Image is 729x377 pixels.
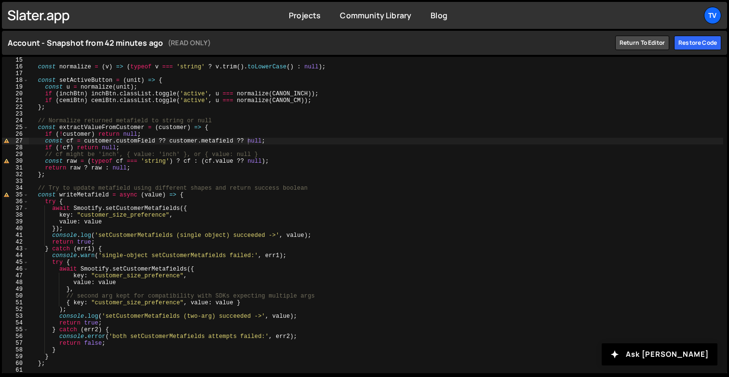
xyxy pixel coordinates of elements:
div: 53 [2,313,29,320]
a: Projects [289,10,321,21]
div: 26 [2,131,29,138]
a: Blog [431,10,447,21]
div: 47 [2,273,29,279]
div: 59 [2,353,29,360]
div: 21 [2,97,29,104]
div: 40 [2,225,29,232]
div: 23 [2,111,29,117]
h1: Account - Snapshot from 42 minutes ago [8,37,610,49]
div: 16 [2,64,29,70]
div: 25 [2,124,29,131]
div: 38 [2,212,29,219]
div: 31 [2,165,29,171]
div: 52 [2,306,29,313]
div: Restore code [674,36,721,50]
div: 58 [2,347,29,353]
div: 45 [2,259,29,266]
div: 57 [2,340,29,347]
div: 37 [2,205,29,212]
div: 60 [2,360,29,367]
div: 34 [2,185,29,192]
div: 61 [2,367,29,374]
div: 22 [2,104,29,111]
div: 39 [2,219,29,225]
div: 50 [2,293,29,299]
div: 41 [2,232,29,239]
div: 55 [2,326,29,333]
div: 42 [2,239,29,246]
div: 15 [2,57,29,64]
div: 32 [2,171,29,178]
a: Return to editor [615,36,670,50]
div: 18 [2,77,29,84]
a: Community Library [340,10,411,21]
div: 27 [2,138,29,144]
div: 24 [2,117,29,124]
div: 19 [2,84,29,91]
div: 54 [2,320,29,326]
div: 28 [2,144,29,151]
div: 36 [2,198,29,205]
div: 51 [2,299,29,306]
div: 29 [2,151,29,158]
div: 33 [2,178,29,185]
div: 17 [2,70,29,77]
div: 48 [2,279,29,286]
div: 43 [2,246,29,252]
small: (READ ONLY) [168,37,211,49]
div: 35 [2,192,29,198]
button: Ask [PERSON_NAME] [602,343,717,365]
div: 30 [2,158,29,165]
div: 56 [2,333,29,340]
div: 20 [2,91,29,97]
div: 49 [2,286,29,293]
div: 46 [2,266,29,273]
div: 44 [2,252,29,259]
a: TV [704,7,721,24]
